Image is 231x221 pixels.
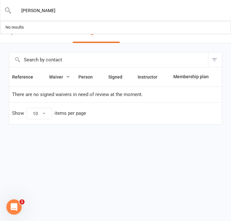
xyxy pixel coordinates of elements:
[78,73,100,81] button: Person
[78,74,100,79] span: Person
[138,73,164,81] button: Instructor
[9,86,222,102] td: There are no signed waivers in need of review at the moment.
[19,199,25,204] span: 1
[12,6,220,15] input: Search...
[12,74,40,79] span: Reference
[4,23,26,32] div: No results
[12,73,40,81] button: Reference
[9,52,208,67] input: Search by contact
[170,67,216,86] th: Membership plan
[49,73,70,81] button: Waiver
[138,74,164,79] span: Instructor
[6,199,22,215] iframe: Intercom live chat
[54,111,86,116] div: items per page
[108,74,129,79] span: Signed
[108,73,129,81] button: Signed
[49,74,70,79] span: Waiver
[12,108,86,119] div: Show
